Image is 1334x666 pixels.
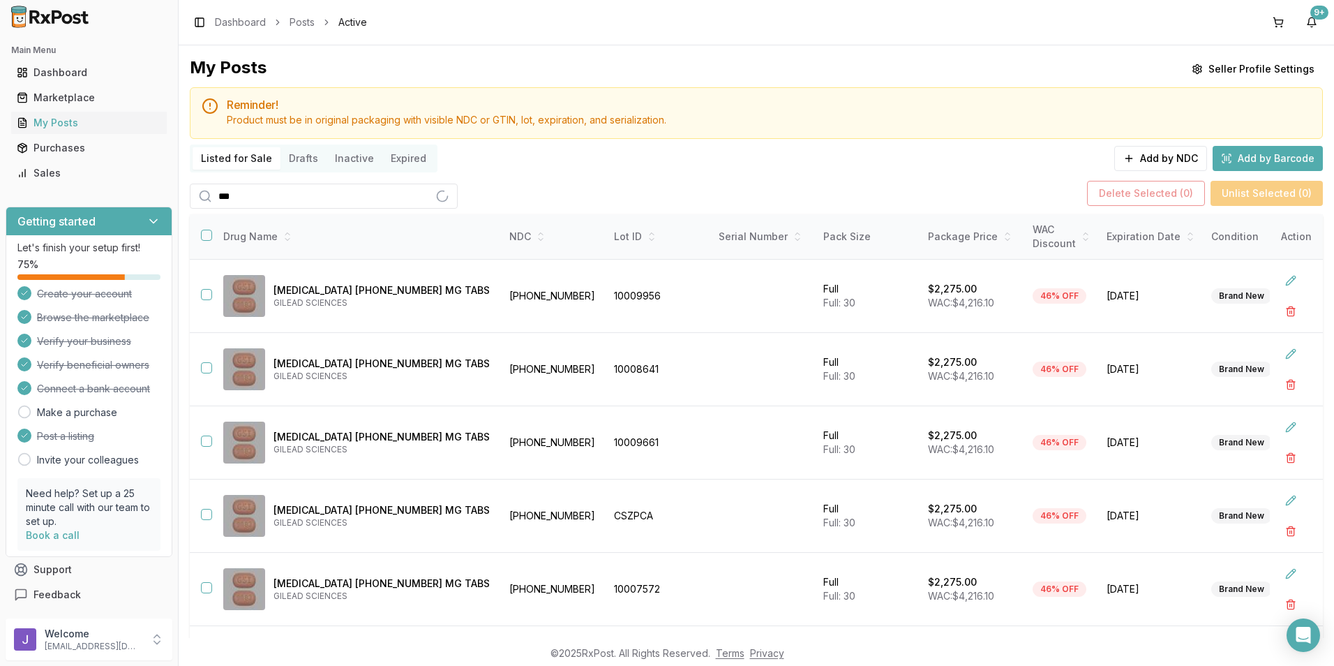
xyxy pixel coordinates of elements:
[1278,415,1303,440] button: Edit
[223,568,265,610] img: Biktarvy 50-200-25 MG TABS
[1278,268,1303,293] button: Edit
[11,85,167,110] a: Marketplace
[501,480,606,553] td: [PHONE_NUMBER]
[17,213,96,230] h3: Getting started
[1310,6,1328,20] div: 9+
[6,162,172,184] button: Sales
[11,110,167,135] a: My Posts
[37,334,131,348] span: Verify your business
[273,430,490,444] p: [MEDICAL_DATA] [PHONE_NUMBER] MG TABS
[6,582,172,607] button: Feedback
[17,116,161,130] div: My Posts
[6,137,172,159] button: Purchases
[17,166,161,180] div: Sales
[1107,436,1194,450] span: [DATE]
[273,297,490,309] p: GILEAD SCIENCES
[6,557,172,582] button: Support
[26,487,152,528] p: Need help? Set up a 25 minute call with our team to set up.
[382,147,435,170] button: Expired
[1211,508,1272,524] div: Brand New
[1278,445,1303,471] button: Delete
[273,503,490,517] p: [MEDICAL_DATA] [PHONE_NUMBER] MG TABS
[614,230,702,244] div: Lot ID
[928,297,994,309] span: WAC: $4,216.10
[823,297,855,309] span: Full: 30
[227,113,1311,127] div: Product must be in original packaging with visible NDC or GTIN, lot, expiration, and serialization.
[1033,435,1086,450] div: 46% OFF
[280,147,327,170] button: Drafts
[606,480,710,553] td: CSZPCA
[223,230,490,244] div: Drug Name
[17,258,38,272] span: 75 %
[750,647,784,659] a: Privacy
[45,641,142,652] p: [EMAIL_ADDRESS][DOMAIN_NAME]
[1107,362,1194,376] span: [DATE]
[928,590,994,602] span: WAC: $4,216.10
[26,529,80,541] a: Book a call
[928,429,977,443] p: $2,275.00
[1211,582,1272,597] div: Brand New
[37,429,94,443] span: Post a listing
[815,480,920,553] td: Full
[501,553,606,626] td: [PHONE_NUMBER]
[1203,214,1307,260] th: Condition
[928,575,977,589] p: $2,275.00
[327,147,382,170] button: Inactive
[1301,11,1323,34] button: 9+
[501,406,606,480] td: [PHONE_NUMBER]
[1183,57,1323,82] button: Seller Profile Settings
[928,502,977,516] p: $2,275.00
[606,553,710,626] td: 10007572
[37,406,117,420] a: Make a purchase
[223,422,265,464] img: Biktarvy 50-200-25 MG TABS
[223,495,265,537] img: Biktarvy 50-200-25 MG TABS
[6,112,172,134] button: My Posts
[273,283,490,297] p: [MEDICAL_DATA] [PHONE_NUMBER] MG TABS
[6,61,172,84] button: Dashboard
[509,230,597,244] div: NDC
[1278,561,1303,586] button: Edit
[823,443,855,455] span: Full: 30
[11,161,167,186] a: Sales
[273,591,490,602] p: GILEAD SCIENCES
[190,57,267,82] div: My Posts
[1107,509,1194,523] span: [DATE]
[1278,592,1303,617] button: Delete
[815,553,920,626] td: Full
[33,588,81,602] span: Feedback
[815,333,920,406] td: Full
[719,230,807,244] div: Serial Number
[1107,230,1194,244] div: Expiration Date
[273,577,490,591] p: [MEDICAL_DATA] [PHONE_NUMBER] MG TABS
[928,370,994,382] span: WAC: $4,216.10
[1213,146,1323,171] button: Add by Barcode
[273,371,490,382] p: GILEAD SCIENCES
[606,260,710,333] td: 10009956
[273,517,490,528] p: GILEAD SCIENCES
[606,333,710,406] td: 10008641
[273,444,490,455] p: GILEAD SCIENCES
[1033,362,1086,377] div: 46% OFF
[1278,341,1303,367] button: Edit
[223,348,265,390] img: Biktarvy 50-200-25 MG TABS
[14,628,36,651] img: User avatar
[227,99,1311,110] h5: Reminder!
[215,15,367,29] nav: breadcrumb
[823,517,855,528] span: Full: 30
[928,282,977,296] p: $2,275.00
[1211,288,1272,304] div: Brand New
[501,260,606,333] td: [PHONE_NUMBER]
[815,406,920,480] td: Full
[1107,289,1194,303] span: [DATE]
[6,6,95,28] img: RxPost Logo
[1278,372,1303,397] button: Delete
[223,275,265,317] img: Biktarvy 50-200-25 MG TABS
[37,287,132,301] span: Create your account
[193,147,280,170] button: Listed for Sale
[11,60,167,85] a: Dashboard
[928,230,1016,244] div: Package Price
[815,260,920,333] td: Full
[338,15,367,29] span: Active
[37,311,149,325] span: Browse the marketplace
[1107,582,1194,596] span: [DATE]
